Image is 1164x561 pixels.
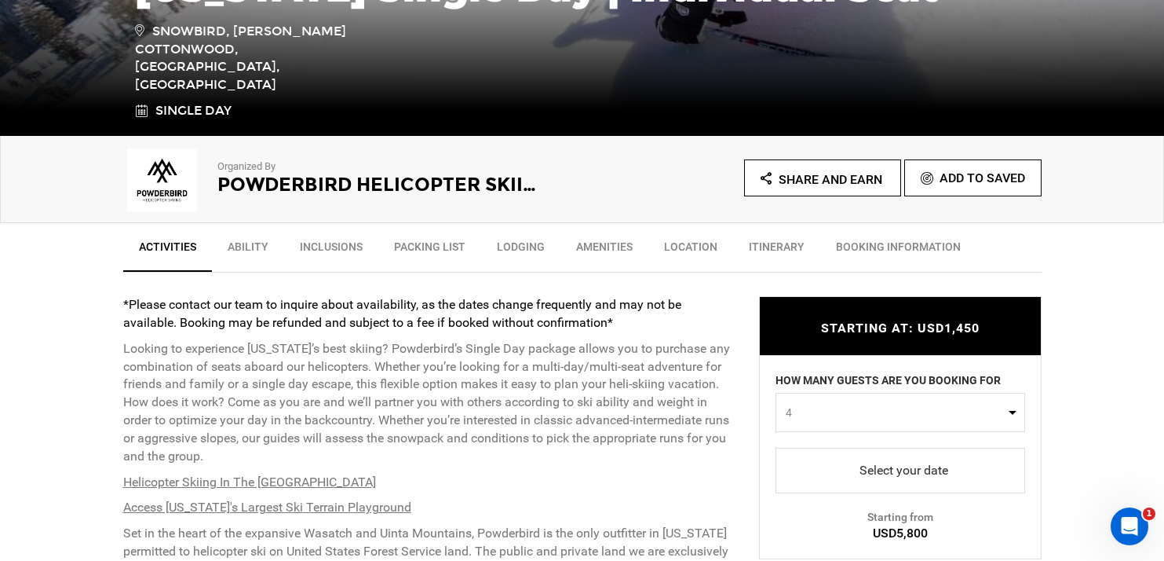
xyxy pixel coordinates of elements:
p: Organized By [217,159,539,174]
p: Looking to experience [US_STATE]’s best skiing? Powderbird’s Single Day package allows you to pur... [123,340,735,466]
span: Share and Earn [779,172,882,187]
span: STARTING AT: USD1,450 [821,321,980,335]
span: Add To Saved [940,170,1025,185]
span: 4 [786,405,1005,420]
a: Amenities [560,231,648,270]
a: Activities [123,231,212,272]
a: Itinerary [733,231,820,270]
a: Packing List [378,231,481,270]
div: USD5,800 [760,525,1041,543]
h2: Powderbird Helicopter Skiing [217,174,539,195]
u: Helicopter Skiing In The [GEOGRAPHIC_DATA] [123,475,376,489]
img: 985da349de717f2825678fa82dde359e.png [123,148,202,211]
span: Snowbird, [PERSON_NAME] Cottonwood, [GEOGRAPHIC_DATA], [GEOGRAPHIC_DATA] [135,21,359,94]
a: Location [648,231,733,270]
a: Inclusions [284,231,378,270]
a: Ability [212,231,284,270]
u: Access [US_STATE]'s Largest Ski Terrain Playground [123,500,411,515]
a: Lodging [481,231,560,270]
span: 1 [1143,508,1155,520]
button: 4 [775,393,1025,432]
a: BOOKING INFORMATION [820,231,976,270]
iframe: Intercom live chat [1111,508,1148,545]
label: HOW MANY GUESTS ARE YOU BOOKING FOR [775,372,1001,393]
span: Single Day [155,103,232,118]
strong: *Please contact our team to inquire about availability, as the dates change frequently and may no... [123,297,681,330]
